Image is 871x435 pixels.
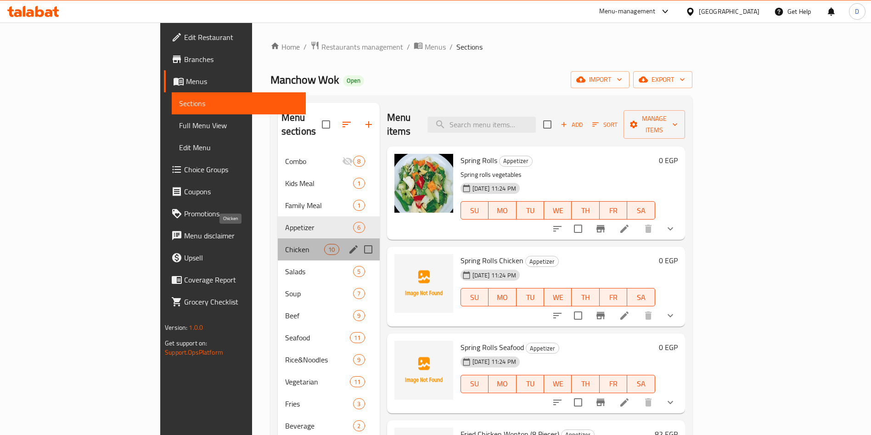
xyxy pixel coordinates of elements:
div: items [353,420,365,431]
button: TH [572,288,599,306]
span: Spring Rolls Chicken [461,254,523,267]
div: Appetizer6 [278,216,380,238]
button: TU [517,288,544,306]
button: FR [600,201,627,220]
a: Restaurants management [310,41,403,53]
h2: Menu items [387,111,416,138]
span: Spring Rolls Seafood [461,340,524,354]
span: SA [631,291,651,304]
span: Sort [592,119,618,130]
a: Menu disclaimer [164,225,306,247]
a: Coupons [164,181,306,203]
span: Spring Rolls [461,153,497,167]
span: Manage items [631,113,678,136]
button: Add [557,118,586,132]
div: items [353,398,365,409]
span: Menu disclaimer [184,230,298,241]
a: Coverage Report [164,269,306,291]
span: FR [603,377,624,390]
span: Seafood [285,332,350,343]
div: Soup7 [278,282,380,305]
svg: Show Choices [665,310,676,321]
div: Rice&Noodles9 [278,349,380,371]
button: WE [544,375,572,393]
div: Open [343,75,364,86]
button: TU [517,201,544,220]
span: Select to update [568,306,588,325]
div: Fries3 [278,393,380,415]
div: Vegetarian11 [278,371,380,393]
div: Chicken10edit [278,238,380,260]
button: edit [347,243,360,256]
div: Menu-management [599,6,656,17]
span: 11 [350,333,364,342]
button: delete [637,218,659,240]
div: Beef [285,310,354,321]
a: Edit menu item [619,310,630,321]
a: Sections [172,92,306,114]
div: Appetizer [526,343,559,354]
button: TH [572,375,599,393]
span: [DATE] 11:24 PM [469,357,520,366]
span: FR [603,204,624,217]
span: Choice Groups [184,164,298,175]
div: Fries [285,398,354,409]
div: items [353,156,365,167]
span: Appetizer [285,222,354,233]
span: [DATE] 11:24 PM [469,271,520,280]
button: WE [544,288,572,306]
span: Family Meal [285,200,354,211]
div: Kids Meal [285,178,354,189]
a: Menus [164,70,306,92]
a: Choice Groups [164,158,306,181]
span: MO [492,204,512,217]
span: Open [343,77,364,85]
span: Sort items [586,118,624,132]
a: Upsell [164,247,306,269]
div: items [350,376,365,387]
span: D [855,6,859,17]
p: Spring rolls vegetables [461,169,655,181]
h6: 0 EGP [659,341,678,354]
img: Spring Rolls Chicken [394,254,453,313]
svg: Inactive section [342,156,353,167]
button: SU [461,201,489,220]
button: Add section [358,113,380,136]
span: Chicken [285,244,324,255]
span: Rice&Noodles [285,354,354,365]
span: MO [492,377,512,390]
span: WE [548,204,568,217]
span: Edit Menu [179,142,298,153]
a: Full Menu View [172,114,306,136]
a: Branches [164,48,306,70]
span: TU [520,291,540,304]
div: items [353,288,365,299]
span: 7 [354,289,364,298]
div: Salads [285,266,354,277]
button: SA [627,375,655,393]
span: Get support on: [165,337,207,349]
h6: 0 EGP [659,154,678,167]
div: items [353,222,365,233]
div: Seafood11 [278,327,380,349]
span: TH [575,291,596,304]
span: MO [492,291,512,304]
div: items [353,266,365,277]
button: export [633,71,692,88]
span: Add [559,119,584,130]
button: sort-choices [546,305,568,327]
svg: Show Choices [665,223,676,234]
span: Vegetarian [285,376,350,387]
li: / [407,41,410,52]
div: [GEOGRAPHIC_DATA] [699,6,759,17]
span: TU [520,204,540,217]
span: Soup [285,288,354,299]
span: Sections [456,41,483,52]
div: Salads5 [278,260,380,282]
button: SA [627,201,655,220]
span: 1.0.0 [189,322,203,333]
span: 1 [354,179,364,188]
